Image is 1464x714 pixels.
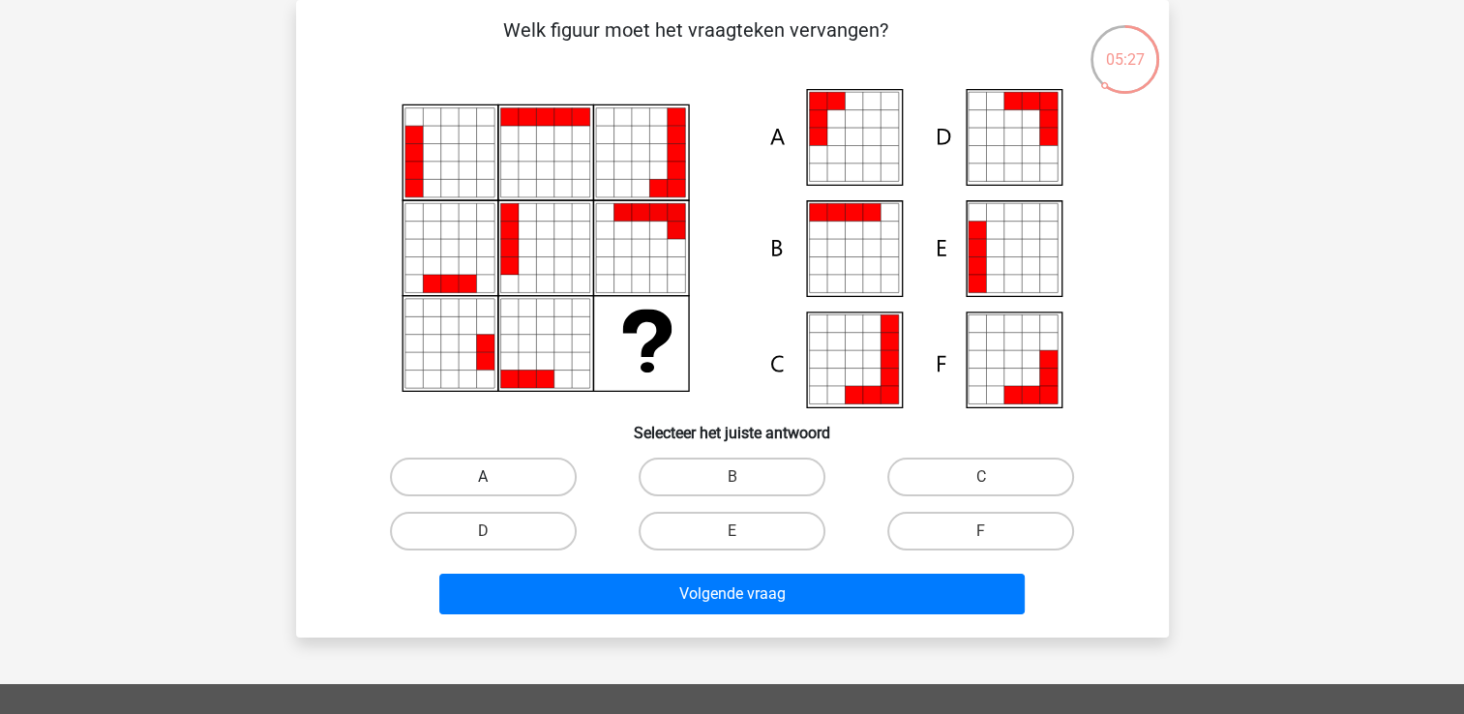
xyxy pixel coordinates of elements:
[327,15,1065,74] p: Welk figuur moet het vraagteken vervangen?
[887,458,1074,496] label: C
[639,512,825,550] label: E
[439,574,1025,614] button: Volgende vraag
[390,458,577,496] label: A
[390,512,577,550] label: D
[1089,23,1161,72] div: 05:27
[887,512,1074,550] label: F
[639,458,825,496] label: B
[327,408,1138,442] h6: Selecteer het juiste antwoord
